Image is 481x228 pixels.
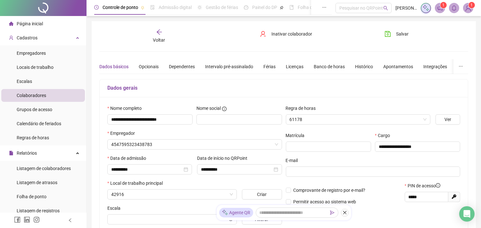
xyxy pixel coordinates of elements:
[17,121,61,126] span: Calendário de feriados
[94,5,99,10] span: clock-circle
[242,189,282,199] button: Criar
[196,105,221,112] span: Nome social
[111,140,278,149] span: 4547595323438783
[459,206,475,222] div: Open Intercom Messenger
[343,210,347,215] span: close
[14,216,21,223] span: facebook
[286,132,309,139] label: Matrícula
[107,130,139,137] label: Empregador
[205,63,253,70] div: Intervalo pré-assinalado
[33,216,40,223] span: instagram
[383,6,388,11] span: search
[17,107,52,112] span: Grupos de acesso
[443,3,445,7] span: 1
[139,63,159,70] div: Opcionais
[395,4,417,12] span: [PERSON_NAME]
[255,29,317,39] button: Inativar colaborador
[451,5,457,11] span: bell
[437,5,443,11] span: notification
[107,180,167,187] label: Local de trabalho principal
[385,31,391,37] span: save
[252,5,277,10] span: Painel do DP
[219,208,253,217] div: Agente QR
[294,199,356,204] span: Permitir acesso ao sistema web
[469,2,475,8] sup: Atualize o seu contato no menu Meus Dados
[263,63,276,70] div: Férias
[17,208,60,213] span: Listagem de registros
[17,180,57,185] span: Listagem de atrasos
[150,5,155,10] span: file-done
[9,21,13,26] span: home
[197,155,252,162] label: Data de início no QRPoint
[330,210,335,215] span: send
[286,157,302,164] label: E-mail
[355,63,373,70] div: Histórico
[423,63,447,70] div: Integrações
[169,63,195,70] div: Dependentes
[17,65,54,70] span: Locais de trabalho
[17,151,37,156] span: Relatórios
[17,194,46,199] span: Folha de ponto
[141,6,145,10] span: pushpin
[103,5,138,10] span: Controle de ponto
[99,63,129,70] div: Dados básicos
[17,135,49,140] span: Regras de horas
[286,63,303,70] div: Licenças
[440,2,447,8] sup: 1
[290,115,427,124] span: 61178
[408,182,440,189] span: PIN de acesso
[280,6,284,10] span: pushpin
[107,205,125,212] label: Escala
[111,190,233,199] span: 42916
[435,114,460,125] button: Ver
[17,51,46,56] span: Empregadores
[17,79,32,84] span: Escalas
[107,155,150,162] label: Data de admissão
[471,3,473,7] span: 1
[422,4,429,12] img: sparkle-icon.fc2bf0ac1784a2077858766a79e2daf3.svg
[17,35,37,40] span: Cadastros
[294,188,366,193] span: Comprovante de registro por e-mail?
[9,151,13,155] span: file
[383,63,413,70] div: Apontamentos
[153,37,165,43] span: Voltar
[444,116,451,123] span: Ver
[271,30,312,37] span: Inativar colaborador
[24,216,30,223] span: linkedin
[286,105,320,112] label: Regra de horas
[396,30,409,37] span: Salvar
[17,93,46,98] span: Colaboradores
[322,5,327,10] span: ellipsis
[244,5,248,10] span: dashboard
[107,84,460,92] h5: Dados gerais
[222,209,228,216] img: sparkle-icon.fc2bf0ac1784a2077858766a79e2daf3.svg
[436,183,440,188] span: info-circle
[314,63,345,70] div: Banco de horas
[298,5,339,10] span: Folha de pagamento
[289,5,294,10] span: book
[107,105,146,112] label: Nome completo
[453,59,468,74] button: ellipsis
[206,5,238,10] span: Gestão de férias
[380,29,413,39] button: Salvar
[159,5,192,10] span: Admissão digital
[257,191,267,198] span: Criar
[17,21,43,26] span: Página inicial
[68,218,72,223] span: left
[156,29,162,35] span: arrow-left
[375,132,394,139] label: Cargo
[222,107,227,111] span: info-circle
[197,5,202,10] span: sun
[463,3,473,13] img: 62733
[459,64,463,69] span: ellipsis
[9,36,13,40] span: user-add
[17,166,71,171] span: Listagem de colaboradores
[260,31,266,37] span: user-delete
